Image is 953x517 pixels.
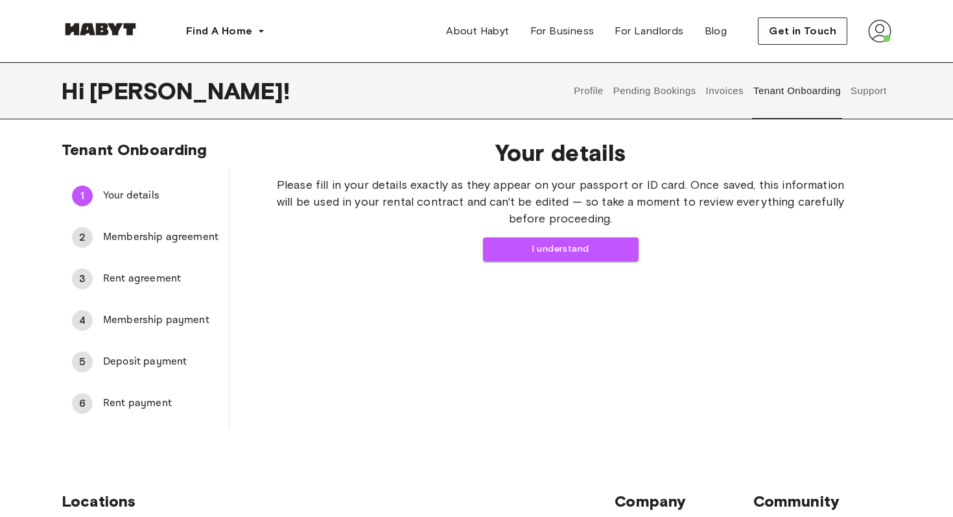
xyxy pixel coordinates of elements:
img: Habyt [62,23,139,36]
div: 5 [72,352,93,372]
span: Membership agreement [103,230,218,245]
div: 1Your details [62,180,229,211]
div: 1 [72,186,93,206]
button: Get in Touch [758,18,847,45]
span: Your details [103,188,218,204]
button: Find A Home [176,18,276,44]
div: 6 [72,393,93,414]
span: Membership payment [103,313,218,328]
span: Tenant Onboarding [62,140,207,159]
span: Rent agreement [103,271,218,287]
div: 2 [72,227,93,248]
span: [PERSON_NAME] ! [89,77,290,104]
a: For Business [520,18,605,44]
span: Your details [271,139,850,166]
button: Pending Bookings [611,62,698,119]
span: Company [615,492,753,511]
span: Please fill in your details exactly as they appear on your passport or ID card. Once saved, this ... [271,176,850,227]
div: 4Membership payment [62,305,229,336]
button: I understand [483,237,639,261]
div: 3 [72,269,93,289]
span: Locations [62,492,615,511]
button: Support [849,62,888,119]
button: Tenant Onboarding [752,62,843,119]
button: Invoices [704,62,745,119]
div: user profile tabs [569,62,891,119]
span: Rent payment [103,396,218,411]
div: 5Deposit payment [62,346,229,378]
span: Find A Home [186,23,252,39]
div: 4 [72,310,93,331]
span: Get in Touch [769,23,836,39]
img: avatar [868,19,891,43]
span: Deposit payment [103,354,218,370]
span: For Business [530,23,594,39]
a: For Landlords [604,18,694,44]
span: Hi [62,77,89,104]
button: Profile [572,62,606,119]
div: 2Membership agreement [62,222,229,253]
span: Community [753,492,891,511]
a: About Habyt [436,18,519,44]
span: About Habyt [446,23,509,39]
span: For Landlords [615,23,683,39]
div: 3Rent agreement [62,263,229,295]
a: Blog [694,18,738,44]
span: Blog [705,23,727,39]
div: 6Rent payment [62,388,229,419]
